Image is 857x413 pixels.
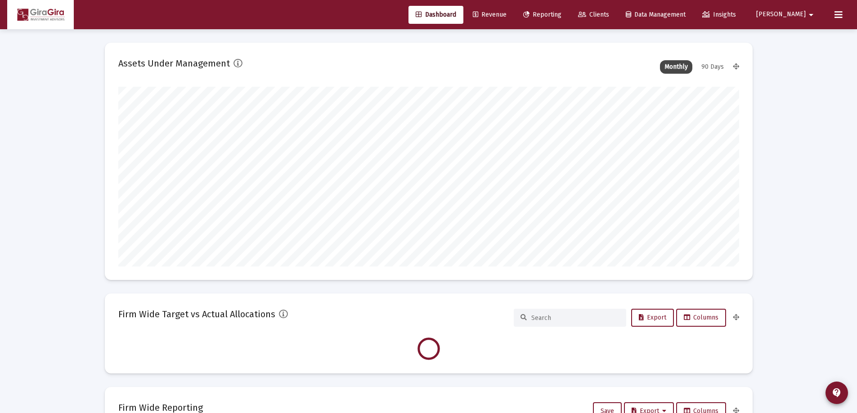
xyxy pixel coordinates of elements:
[676,309,726,327] button: Columns
[473,11,507,18] span: Revenue
[697,60,728,74] div: 90 Days
[831,387,842,398] mat-icon: contact_support
[571,6,616,24] a: Clients
[416,11,456,18] span: Dashboard
[516,6,569,24] a: Reporting
[745,5,827,23] button: [PERSON_NAME]
[695,6,743,24] a: Insights
[523,11,561,18] span: Reporting
[531,314,619,322] input: Search
[408,6,463,24] a: Dashboard
[702,11,736,18] span: Insights
[660,60,692,74] div: Monthly
[118,56,230,71] h2: Assets Under Management
[639,314,666,321] span: Export
[756,11,806,18] span: [PERSON_NAME]
[466,6,514,24] a: Revenue
[14,6,67,24] img: Dashboard
[684,314,718,321] span: Columns
[626,11,686,18] span: Data Management
[806,6,817,24] mat-icon: arrow_drop_down
[631,309,674,327] button: Export
[578,11,609,18] span: Clients
[619,6,693,24] a: Data Management
[118,307,275,321] h2: Firm Wide Target vs Actual Allocations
